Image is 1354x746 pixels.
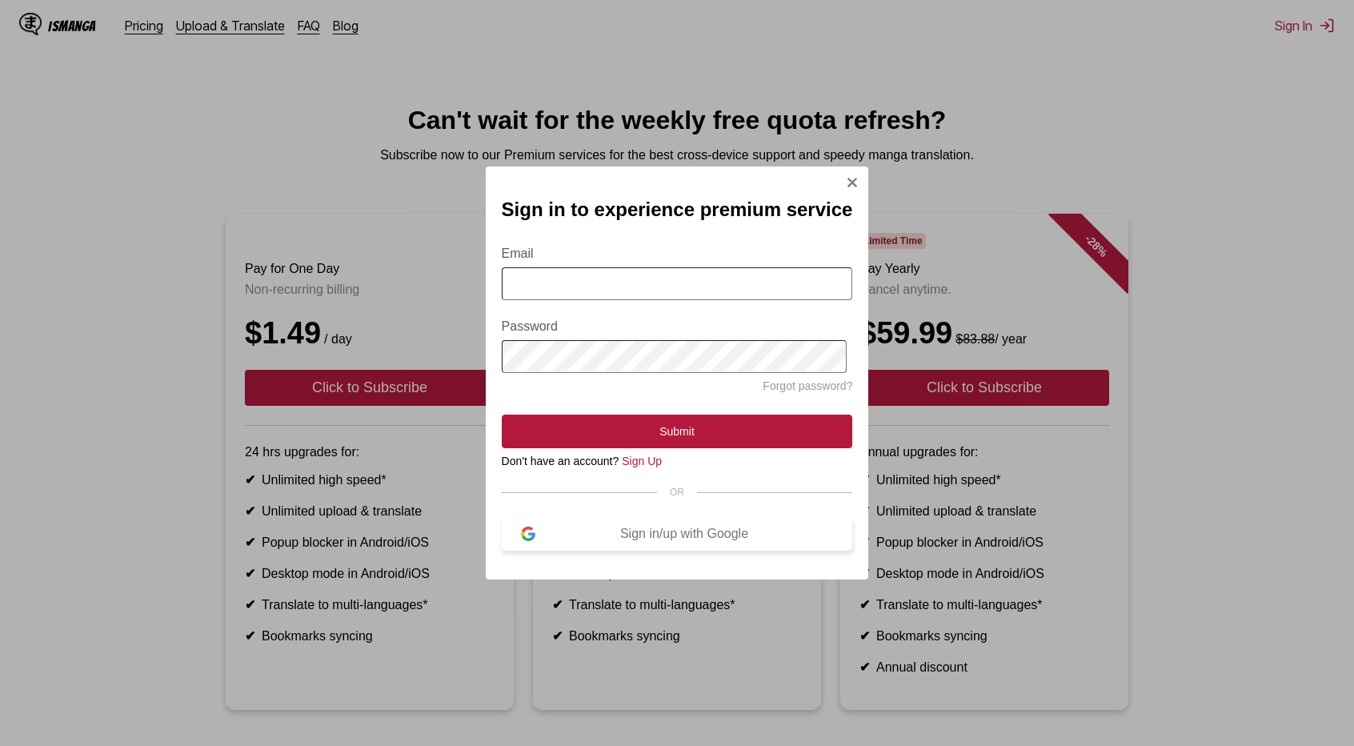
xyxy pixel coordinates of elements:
[535,527,834,541] div: Sign in/up with Google
[502,319,853,334] label: Password
[502,487,853,498] div: OR
[502,247,853,261] label: Email
[521,527,535,541] img: google-logo
[763,379,852,392] a: Forgot password?
[502,415,853,448] button: Submit
[486,166,869,580] div: Sign In Modal
[502,517,853,551] button: Sign in/up with Google
[622,455,662,467] a: Sign Up
[502,455,853,467] div: Don't have an account?
[502,199,853,221] h2: Sign in to experience premium service
[846,176,859,189] img: Close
